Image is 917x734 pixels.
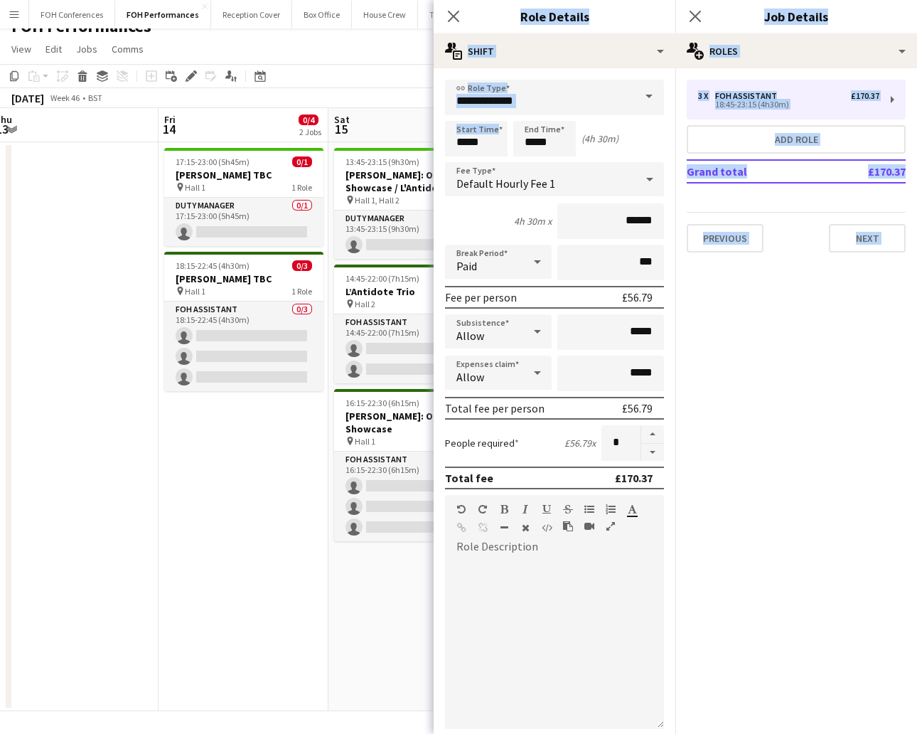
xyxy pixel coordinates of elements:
[334,285,493,298] h3: L’Antidote Trio
[115,1,211,28] button: FOH Performances
[418,1,515,28] button: Technical Corporate
[563,504,573,515] button: Strikethrough
[627,504,637,515] button: Text Color
[641,425,664,444] button: Increase
[499,504,509,515] button: Bold
[185,182,205,193] span: Hall 1
[164,252,323,391] app-job-card: 18:15-22:45 (4h30m)0/3[PERSON_NAME] TBC Hall 11 RoleFOH Assistant0/318:15-22:45 (4h30m)
[185,286,205,297] span: Hall 1
[829,224,906,252] button: Next
[345,273,419,284] span: 14:45-22:00 (7h15m)
[211,1,292,28] button: Reception Cover
[687,160,821,183] td: Grand total
[687,125,906,154] button: Add role
[334,452,493,541] app-card-role: FOH Assistant0/316:15-22:30 (6h15m)
[334,265,493,383] app-job-card: 14:45-22:00 (7h15m)0/2L’Antidote Trio Hall 21 RoleFOH Assistant0/214:45-22:00 (7h15m)
[851,91,879,101] div: £170.37
[47,92,82,103] span: Week 46
[292,156,312,167] span: 0/1
[334,148,493,259] app-job-card: 13:45-23:15 (9h30m)0/1[PERSON_NAME]: Opus 1 Showcase / L'Antidote Trio Hall 1, Hall 21 RoleDuty M...
[606,521,616,532] button: Fullscreen
[698,101,879,108] div: 18:45-23:15 (4h30m)
[345,398,419,408] span: 16:15-22:30 (6h15m)
[162,121,176,137] span: 14
[334,410,493,435] h3: [PERSON_NAME]: Opus 1 Showcase
[164,113,176,126] span: Fri
[176,260,250,271] span: 18:15-22:45 (4h30m)
[445,471,493,485] div: Total fee
[478,504,488,515] button: Redo
[299,115,318,125] span: 0/4
[352,1,418,28] button: House Crew
[542,522,552,533] button: HTML Code
[821,160,906,183] td: £170.37
[563,521,573,532] button: Paste as plain text
[40,40,68,58] a: Edit
[445,401,545,415] div: Total fee per person
[520,522,530,533] button: Clear Formatting
[176,156,250,167] span: 17:15-23:00 (5h45m)
[292,260,312,271] span: 0/3
[164,198,323,246] app-card-role: Duty Manager0/117:15-23:00 (5h45m)
[584,504,594,515] button: Unordered List
[456,176,555,191] span: Default Hourly Fee 1
[581,132,618,145] div: (4h 30m)
[434,7,675,26] h3: Role Details
[622,401,653,415] div: £56.79
[70,40,103,58] a: Jobs
[6,40,37,58] a: View
[698,91,715,101] div: 3 x
[164,302,323,391] app-card-role: FOH Assistant0/318:15-22:45 (4h30m)
[11,43,31,55] span: View
[345,156,419,167] span: 13:45-23:15 (9h30m)
[520,504,530,515] button: Italic
[292,1,352,28] button: Box Office
[606,504,616,515] button: Ordered List
[641,444,664,462] button: Decrease
[164,272,323,285] h3: [PERSON_NAME] TBC
[334,113,350,126] span: Sat
[164,169,323,181] h3: [PERSON_NAME] TBC
[291,286,312,297] span: 1 Role
[456,329,484,343] span: Allow
[334,211,493,259] app-card-role: Duty Manager0/113:45-23:15 (9h30m)
[76,43,97,55] span: Jobs
[112,43,144,55] span: Comms
[434,34,675,68] div: Shift
[291,182,312,193] span: 1 Role
[445,290,517,304] div: Fee per person
[299,127,321,137] div: 2 Jobs
[88,92,102,103] div: BST
[622,290,653,304] div: £56.79
[456,259,477,273] span: Paid
[514,215,552,228] div: 4h 30m x
[332,121,350,137] span: 15
[675,7,917,26] h3: Job Details
[355,299,375,309] span: Hall 2
[334,314,493,383] app-card-role: FOH Assistant0/214:45-22:00 (7h15m)
[499,522,509,533] button: Horizontal Line
[334,389,493,541] app-job-card: 16:15-22:30 (6h15m)0/3[PERSON_NAME]: Opus 1 Showcase Hall 11 RoleFOH Assistant0/316:15-22:30 (6h15m)
[456,504,466,515] button: Undo
[564,437,596,450] div: £56.79 x
[29,1,115,28] button: FOH Conferences
[584,521,594,532] button: Insert video
[45,43,62,55] span: Edit
[542,504,552,515] button: Underline
[334,169,493,194] h3: [PERSON_NAME]: Opus 1 Showcase / L'Antidote Trio
[687,224,763,252] button: Previous
[106,40,149,58] a: Comms
[355,436,375,447] span: Hall 1
[615,471,653,485] div: £170.37
[355,195,399,206] span: Hall 1, Hall 2
[715,91,783,101] div: FOH Assistant
[675,34,917,68] div: Roles
[445,437,519,450] label: People required
[164,148,323,246] app-job-card: 17:15-23:00 (5h45m)0/1[PERSON_NAME] TBC Hall 11 RoleDuty Manager0/117:15-23:00 (5h45m)
[456,370,484,384] span: Allow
